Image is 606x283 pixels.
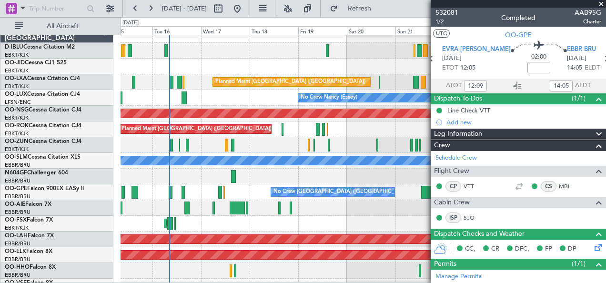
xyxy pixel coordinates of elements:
a: MBI [559,182,580,191]
a: EBBR/BRU [5,162,30,169]
input: --:-- [464,80,487,91]
span: EBBR BRU [567,45,596,54]
span: (1/1) [572,93,586,103]
span: 14:05 [567,63,582,73]
a: OO-AIEFalcon 7X [5,202,51,207]
span: Dispatch To-Dos [434,93,482,104]
a: EBKT/KJK [5,130,29,137]
span: 1/2 [435,18,458,26]
a: EBBR/BRU [5,177,30,184]
div: Thu 18 [250,26,298,35]
span: CC, [465,244,475,254]
a: EBKT/KJK [5,83,29,90]
div: Planned Maint [GEOGRAPHIC_DATA] ([GEOGRAPHIC_DATA]) [121,122,272,136]
span: OO-LUX [5,91,27,97]
a: EBKT/KJK [5,224,29,232]
div: [DATE] [122,19,139,27]
a: OO-ZUNCessna Citation CJ4 [5,139,81,144]
span: 02:00 [531,52,546,62]
span: Charter [575,18,601,26]
span: OO-NSG [5,107,29,113]
span: DFC, [515,244,529,254]
span: Permits [434,259,456,270]
a: SJO [464,213,485,222]
div: Wed 17 [201,26,250,35]
a: EBBR/BRU [5,256,30,263]
span: Leg Information [434,129,482,140]
span: ETOT [442,63,458,73]
a: OO-NSGCessna Citation CJ4 [5,107,81,113]
div: CS [541,181,556,192]
div: CP [445,181,461,192]
span: OO-FSX [5,217,27,223]
button: All Aircraft [10,19,103,34]
span: OO-ROK [5,123,29,129]
span: All Aircraft [25,23,101,30]
div: Add new [446,118,601,126]
span: OO-GPE [5,186,27,192]
span: ALDT [575,81,591,91]
span: 12:05 [460,63,475,73]
div: Mon 15 [104,26,152,35]
div: No Crew [GEOGRAPHIC_DATA] ([GEOGRAPHIC_DATA] National) [273,185,433,199]
a: OO-JIDCessna CJ1 525 [5,60,67,66]
span: Cabin Crew [434,197,470,208]
span: EVRA [PERSON_NAME] [442,45,511,54]
a: D-IBLUCessna Citation M2 [5,44,75,50]
a: EBKT/KJK [5,146,29,153]
a: EBKT/KJK [5,67,29,74]
span: OO-ZUN [5,139,29,144]
span: CR [491,244,499,254]
div: Sat 20 [347,26,395,35]
div: ISP [445,212,461,223]
div: Planned Maint [GEOGRAPHIC_DATA] ([GEOGRAPHIC_DATA]) [215,75,365,89]
div: Completed [501,13,535,23]
a: OO-GPEFalcon 900EX EASy II [5,186,84,192]
a: OO-FSXFalcon 7X [5,217,53,223]
span: [DATE] - [DATE] [162,4,207,13]
a: EBBR/BRU [5,240,30,247]
input: --:-- [550,80,573,91]
a: OO-SLMCessna Citation XLS [5,154,81,160]
span: OO-SLM [5,154,28,160]
a: N604GFChallenger 604 [5,170,68,176]
a: OO-LUXCessna Citation CJ4 [5,91,80,97]
span: Crew [434,140,450,151]
a: EBKT/KJK [5,114,29,121]
a: Manage Permits [435,272,482,282]
a: OO-LXACessna Citation CJ4 [5,76,80,81]
button: UTC [433,29,450,38]
a: OO-HHOFalcon 8X [5,264,56,270]
span: OO-LXA [5,76,27,81]
a: OO-ELKFalcon 8X [5,249,52,254]
button: Refresh [325,1,383,16]
span: Flight Crew [434,166,469,177]
span: [DATE] [442,54,462,63]
span: OO-JID [5,60,25,66]
input: Trip Number [29,1,84,16]
a: EBBR/BRU [5,193,30,200]
span: [DATE] [567,54,586,63]
a: VTT [464,182,485,191]
span: N604GF [5,170,27,176]
div: Fri 19 [298,26,347,35]
span: Dispatch Checks and Weather [434,229,525,240]
a: OO-LAHFalcon 7X [5,233,54,239]
span: OO-HHO [5,264,30,270]
a: EBKT/KJK [5,51,29,59]
span: 532081 [435,8,458,18]
a: EBBR/BRU [5,272,30,279]
span: OO-GPE [505,30,532,40]
a: OO-ROKCessna Citation CJ4 [5,123,81,129]
span: OO-AIE [5,202,25,207]
span: D-IBLU [5,44,23,50]
div: Sun 21 [395,26,444,35]
span: OO-ELK [5,249,26,254]
span: FP [545,244,552,254]
span: AAB95G [575,8,601,18]
div: No Crew Nancy (Essey) [301,91,357,105]
span: (1/1) [572,259,586,269]
div: Line Check VTT [447,106,490,114]
a: LFSN/ENC [5,99,31,106]
span: ATOT [446,81,462,91]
